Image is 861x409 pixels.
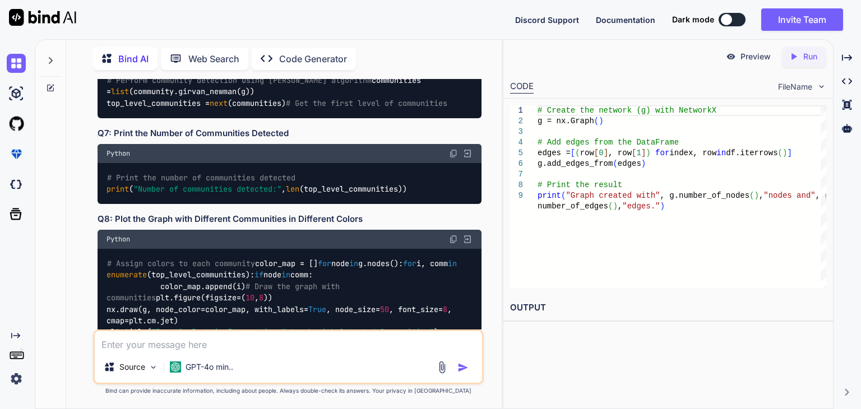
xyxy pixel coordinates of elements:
span: Documentation [596,15,655,25]
img: Bind AI [9,9,76,26]
span: True [308,304,326,314]
span: ( [608,202,613,211]
span: g.add_edges_from [538,159,613,168]
span: Python [107,235,130,244]
span: ] [787,148,791,157]
h2: OUTPUT [503,295,833,321]
p: GPT-4o min.. [186,361,233,373]
span: # Perform community detection using [PERSON_NAME] algorithm [107,75,372,85]
span: edges = [538,148,571,157]
img: attachment [436,361,448,374]
img: premium [7,145,26,164]
span: ) [599,117,603,126]
img: ai-studio [7,84,26,103]
span: , [759,191,763,200]
span: [ [571,148,575,157]
span: next [210,98,228,108]
span: for [318,258,331,268]
div: 9 [510,190,523,201]
button: Discord Support [515,14,579,26]
p: Source [119,361,145,373]
h3: Q8: Plot the Graph with Different Communities in Different Colors [98,213,482,226]
span: , row [608,148,632,157]
span: ( [778,148,783,157]
span: ) [660,202,665,211]
span: ] [641,148,646,157]
div: 7 [510,169,523,180]
span: 8 [443,304,447,314]
span: row [580,148,594,157]
code: ( , (top_level_communities)) [107,172,408,195]
span: [ [632,148,636,157]
p: Code Generator [279,52,347,66]
span: 8 [259,293,263,303]
span: ) [754,191,759,200]
div: 1 [510,105,523,116]
span: ( [594,117,599,126]
span: number_of_edges [538,202,608,211]
span: , g.number_of_nodes [660,191,750,200]
span: ) [613,202,618,211]
div: 5 [510,148,523,159]
span: "Graph created with" [566,191,660,200]
img: copy [449,149,458,158]
span: # Draw the graph with communities [107,281,344,303]
span: if [254,270,263,280]
span: ) [646,148,650,157]
span: # Add edges from the DataFrame [538,138,679,147]
img: chevron down [817,82,826,91]
span: ( [561,191,566,200]
button: Invite Team [761,8,843,31]
span: in [281,270,290,280]
span: edges [618,159,641,168]
img: chat [7,54,26,73]
div: CODE [510,80,534,94]
span: # Create the network (g) with NetworkX [538,106,716,115]
p: Web Search [188,52,239,66]
span: ( [613,159,618,168]
p: Bind can provide inaccurate information, including about people. Always double-check its answers.... [93,387,484,395]
span: FileName [778,81,812,92]
span: "Number of communities detected:" [133,184,281,194]
div: 4 [510,137,523,148]
span: Dark mode [672,14,714,25]
p: Run [803,51,817,62]
h3: Q7: Print the Number of Communities Detected [98,127,482,140]
img: icon [457,362,469,373]
img: Open in Browser [462,148,473,159]
code: color_map = [] node g.nodes(): i, comm (top_level_communities): node comm: color_map.append(i) pl... [107,258,461,349]
span: in [448,258,457,268]
div: 2 [510,116,523,127]
span: [ [594,148,599,157]
div: 3 [510,127,523,137]
p: Preview [740,51,771,62]
span: ] [604,148,608,157]
code: communities = (community.girvan_newman(g)) top_level_communities = (communities) [107,75,448,109]
span: 10 [246,293,254,303]
img: githubLight [7,114,26,133]
span: # Print the number of communities detected [107,173,295,183]
span: Discord Support [515,15,579,25]
img: Open in Browser [462,234,473,244]
button: Documentation [596,14,655,26]
span: in [716,148,726,157]
span: 1 [637,148,641,157]
span: 50 [380,304,389,314]
img: copy [449,235,458,244]
span: ( [575,148,580,157]
span: print [538,191,561,200]
span: g = nx.Graph [538,117,594,126]
span: ) [783,148,787,157]
span: for [655,148,669,157]
span: "nodes and" [763,191,815,200]
span: in [349,258,358,268]
span: print [107,184,129,194]
img: settings [7,369,26,388]
span: ( [749,191,754,200]
span: df.iterrows [726,148,777,157]
span: Python [107,149,130,158]
span: "Protein-Protein Interaction Network with Detected Communities" [151,327,434,337]
span: , g. [816,191,835,200]
img: preview [726,52,736,62]
p: Bind AI [118,52,149,66]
